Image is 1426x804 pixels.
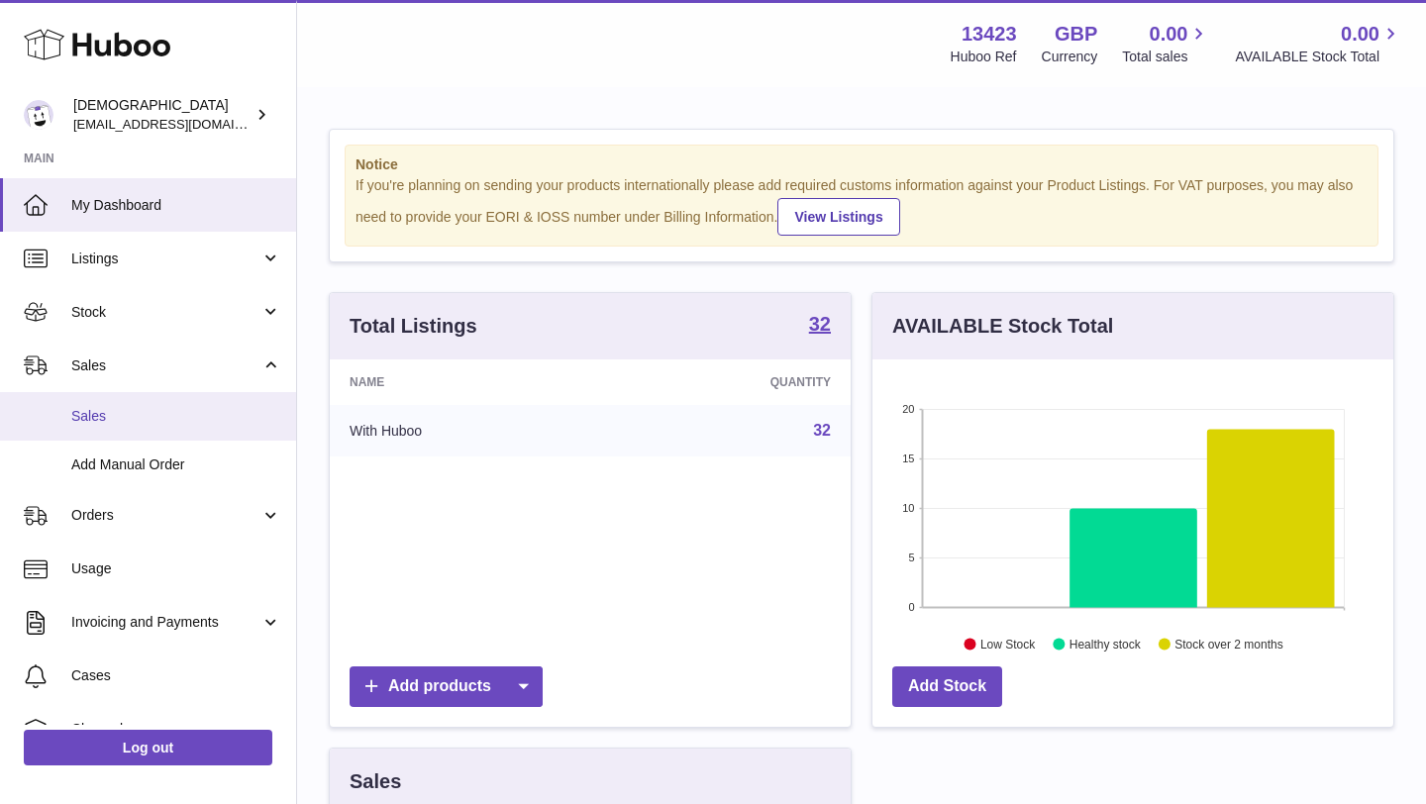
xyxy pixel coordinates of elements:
span: Cases [71,666,281,685]
th: Quantity [604,359,851,405]
div: [DEMOGRAPHIC_DATA] [73,96,252,134]
h3: Sales [350,768,401,795]
img: olgazyuz@outlook.com [24,100,53,130]
span: Orders [71,506,260,525]
h3: Total Listings [350,313,477,340]
strong: 32 [809,314,831,334]
text: 10 [902,502,914,514]
span: AVAILABLE Stock Total [1235,48,1402,66]
span: 0.00 [1150,21,1188,48]
a: 32 [813,422,831,439]
span: Stock [71,303,260,322]
td: With Huboo [330,405,604,456]
span: Invoicing and Payments [71,613,260,632]
span: Add Manual Order [71,455,281,474]
strong: GBP [1055,21,1097,48]
text: 20 [902,403,914,415]
span: Listings [71,250,260,268]
span: Sales [71,407,281,426]
span: Sales [71,356,260,375]
text: 0 [908,601,914,613]
th: Name [330,359,604,405]
a: Add Stock [892,666,1002,707]
span: Total sales [1122,48,1210,66]
span: My Dashboard [71,196,281,215]
text: Stock over 2 months [1174,637,1282,651]
a: Log out [24,730,272,765]
div: Huboo Ref [951,48,1017,66]
text: 5 [908,552,914,563]
a: 32 [809,314,831,338]
strong: Notice [356,155,1368,174]
text: Low Stock [980,637,1036,651]
span: Channels [71,720,281,739]
span: Usage [71,559,281,578]
text: 15 [902,452,914,464]
text: Healthy stock [1069,637,1142,651]
a: 0.00 Total sales [1122,21,1210,66]
strong: 13423 [962,21,1017,48]
h3: AVAILABLE Stock Total [892,313,1113,340]
a: View Listings [777,198,899,236]
span: [EMAIL_ADDRESS][DOMAIN_NAME] [73,116,291,132]
span: 0.00 [1341,21,1379,48]
div: If you're planning on sending your products internationally please add required customs informati... [356,176,1368,236]
a: Add products [350,666,543,707]
div: Currency [1042,48,1098,66]
a: 0.00 AVAILABLE Stock Total [1235,21,1402,66]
